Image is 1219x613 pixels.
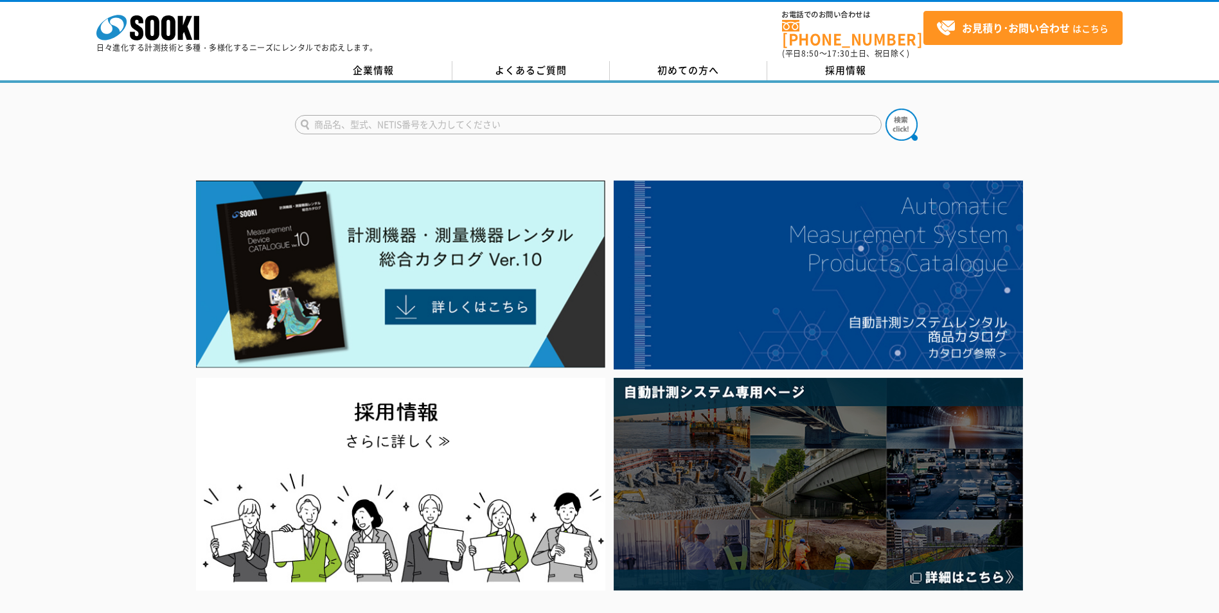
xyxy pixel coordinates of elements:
img: SOOKI recruit [196,378,605,591]
input: 商品名、型式、NETIS番号を入力してください [295,115,882,134]
span: 17:30 [827,48,850,59]
img: Catalog Ver10 [196,181,605,368]
strong: お見積り･お問い合わせ [962,20,1070,35]
a: 初めての方へ [610,61,767,80]
span: お電話でのお問い合わせは [782,11,923,19]
span: 初めての方へ [657,63,719,77]
p: 日々進化する計測技術と多種・多様化するニーズにレンタルでお応えします。 [96,44,378,51]
img: btn_search.png [885,109,918,141]
span: 8:50 [801,48,819,59]
a: お見積り･お問い合わせはこちら [923,11,1123,45]
img: 自動計測システム専用ページ [614,378,1023,591]
span: はこちら [936,19,1108,38]
img: 自動計測システムカタログ [614,181,1023,369]
a: よくあるご質問 [452,61,610,80]
a: 採用情報 [767,61,925,80]
a: 企業情報 [295,61,452,80]
a: [PHONE_NUMBER] [782,20,923,46]
span: (平日 ～ 土日、祝日除く) [782,48,909,59]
